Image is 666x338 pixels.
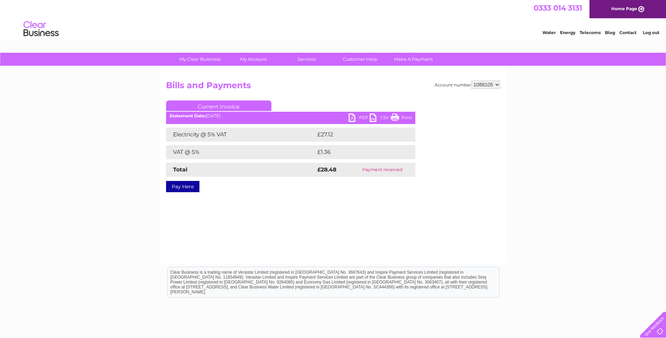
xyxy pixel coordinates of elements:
a: PDF [349,113,370,124]
a: Customer Help [331,53,389,66]
a: Log out [643,30,659,35]
div: Account number [435,80,500,89]
a: My Clear Business [171,53,229,66]
a: Contact [619,30,637,35]
a: Services [278,53,336,66]
div: [DATE] [166,113,415,118]
div: Clear Business is a trading name of Verastar Limited (registered in [GEOGRAPHIC_DATA] No. 3667643... [167,4,499,34]
strong: £28.48 [317,166,336,173]
a: Make A Payment [384,53,442,66]
a: Blog [605,30,615,35]
a: Telecoms [580,30,601,35]
a: CSV [370,113,391,124]
img: logo.png [23,18,59,40]
a: Print [391,113,412,124]
a: My Account [224,53,282,66]
td: VAT @ 5% [166,145,316,159]
a: Pay Here [166,181,199,192]
a: Current Invoice [166,100,271,111]
td: £1.36 [316,145,398,159]
a: 0333 014 3131 [534,4,582,12]
b: Statement Date: [170,113,206,118]
td: Electricity @ 5% VAT [166,128,316,142]
td: £27.12 [316,128,400,142]
strong: Total [173,166,187,173]
a: Energy [560,30,575,35]
a: Water [542,30,556,35]
td: Payment received [349,163,415,177]
h2: Bills and Payments [166,80,500,94]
